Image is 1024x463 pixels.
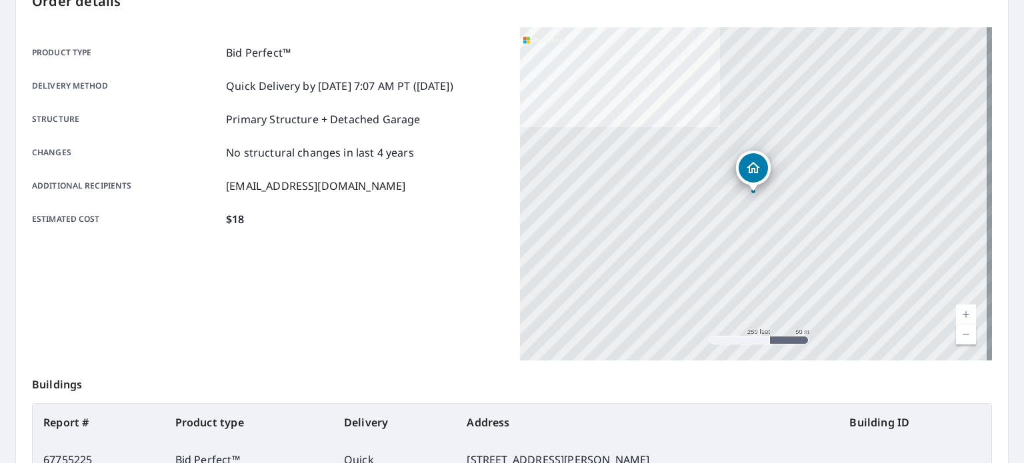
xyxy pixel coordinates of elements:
[736,151,771,192] div: Dropped pin, building 1, Residential property, 20 Streamside Dr Hailey, ID 83333
[32,45,221,61] p: Product type
[226,178,405,194] p: [EMAIL_ADDRESS][DOMAIN_NAME]
[32,178,221,194] p: Additional recipients
[32,211,221,227] p: Estimated cost
[32,111,221,127] p: Structure
[226,211,244,227] p: $18
[165,404,333,441] th: Product type
[32,145,221,161] p: Changes
[226,45,291,61] p: Bid Perfect™
[226,111,420,127] p: Primary Structure + Detached Garage
[226,78,453,94] p: Quick Delivery by [DATE] 7:07 AM PT ([DATE])
[956,324,976,344] a: Current Level 17, Zoom Out
[32,360,992,403] p: Buildings
[33,404,165,441] th: Report #
[32,78,221,94] p: Delivery method
[839,404,991,441] th: Building ID
[956,304,976,324] a: Current Level 17, Zoom In
[456,404,839,441] th: Address
[226,145,414,161] p: No structural changes in last 4 years
[333,404,457,441] th: Delivery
